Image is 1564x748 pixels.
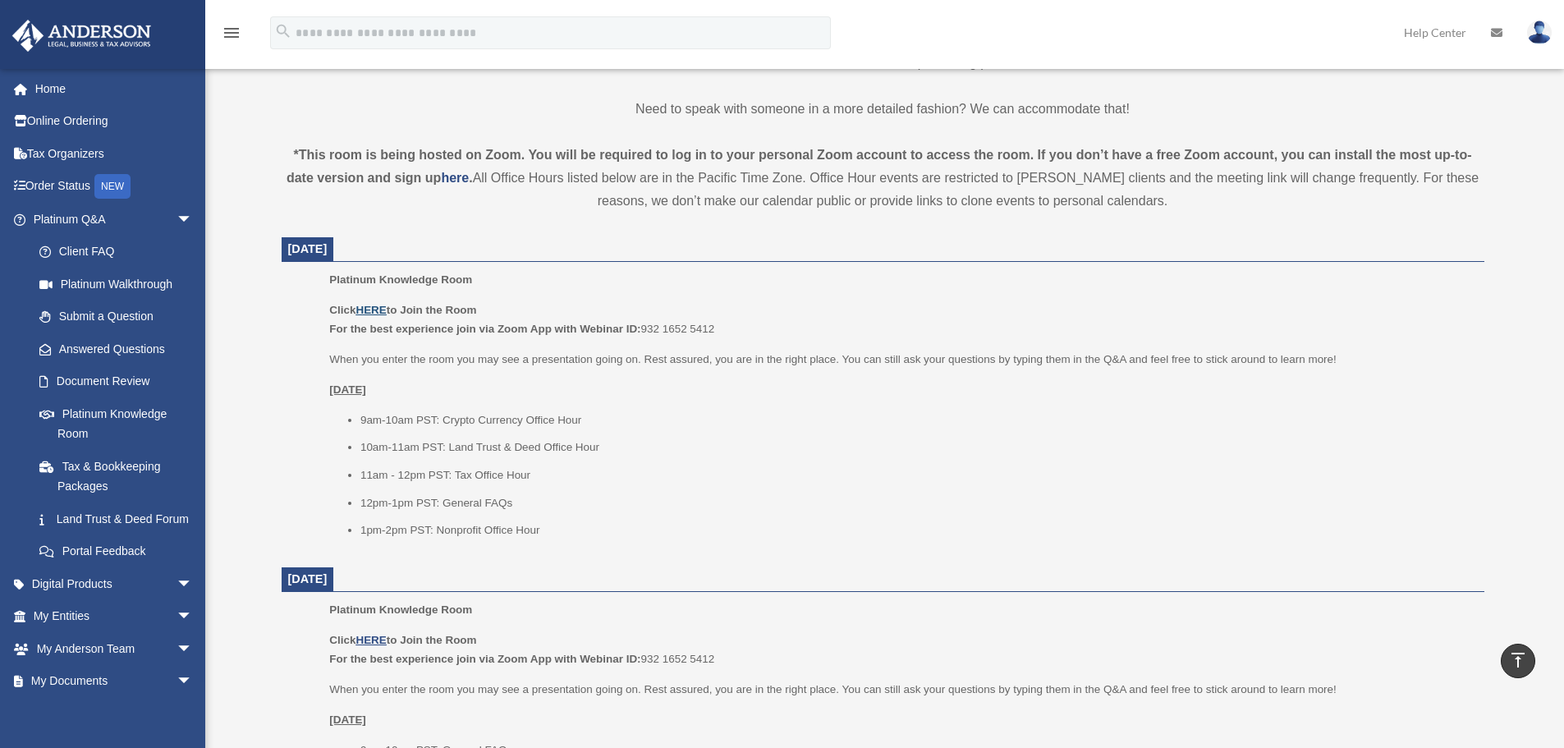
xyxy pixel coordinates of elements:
img: User Pic [1527,21,1552,44]
strong: *This room is being hosted on Zoom. You will be required to log in to your personal Zoom account ... [287,148,1472,185]
p: 932 1652 5412 [329,301,1472,339]
a: My Anderson Teamarrow_drop_down [11,632,218,665]
a: Submit a Question [23,301,218,333]
p: When you enter the room you may see a presentation going on. Rest assured, you are in the right p... [329,350,1472,369]
p: Need to speak with someone in a more detailed fashion? We can accommodate that! [282,98,1484,121]
u: [DATE] [329,383,366,396]
a: HERE [355,634,386,646]
strong: . [469,171,472,185]
div: NEW [94,174,131,199]
p: 932 1652 5412 [329,631,1472,669]
a: here [441,171,469,185]
a: Client FAQ [23,236,218,268]
div: All Office Hours listed below are in the Pacific Time Zone. Office Hour events are restricted to ... [282,144,1484,213]
span: Platinum Knowledge Room [329,603,472,616]
a: Tax Organizers [11,137,218,170]
a: HERE [355,304,386,316]
span: arrow_drop_down [177,203,209,236]
li: 1pm-2pm PST: Nonprofit Office Hour [360,521,1473,540]
li: 12pm-1pm PST: General FAQs [360,493,1473,513]
a: My Documentsarrow_drop_down [11,665,218,698]
i: menu [222,23,241,43]
i: vertical_align_top [1508,650,1528,670]
a: Digital Productsarrow_drop_down [11,567,218,600]
u: [DATE] [329,714,366,726]
a: Platinum Walkthrough [23,268,218,301]
span: Platinum Knowledge Room [329,273,472,286]
span: arrow_drop_down [177,665,209,699]
a: Document Review [23,365,218,398]
img: Anderson Advisors Platinum Portal [7,20,156,52]
span: arrow_drop_down [177,567,209,601]
b: For the best experience join via Zoom App with Webinar ID: [329,323,640,335]
a: Tax & Bookkeeping Packages [23,450,218,502]
b: Click to Join the Room [329,634,476,646]
a: menu [222,29,241,43]
i: search [274,22,292,40]
a: Home [11,72,218,105]
b: Click to Join the Room [329,304,476,316]
li: 9am-10am PST: Crypto Currency Office Hour [360,411,1473,430]
b: For the best experience join via Zoom App with Webinar ID: [329,653,640,665]
a: Answered Questions [23,333,218,365]
span: [DATE] [288,572,328,585]
a: My Entitiesarrow_drop_down [11,600,218,633]
a: Portal Feedback [23,535,218,568]
a: Online Ordering [11,105,218,138]
a: vertical_align_top [1501,644,1535,678]
p: When you enter the room you may see a presentation going on. Rest assured, you are in the right p... [329,680,1472,700]
span: arrow_drop_down [177,632,209,666]
a: Platinum Knowledge Room [23,397,209,450]
span: arrow_drop_down [177,600,209,634]
a: Order StatusNEW [11,170,218,204]
a: Land Trust & Deed Forum [23,502,218,535]
li: 11am - 12pm PST: Tax Office Hour [360,466,1473,485]
li: 10am-11am PST: Land Trust & Deed Office Hour [360,438,1473,457]
a: Platinum Q&Aarrow_drop_down [11,203,218,236]
span: [DATE] [288,242,328,255]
